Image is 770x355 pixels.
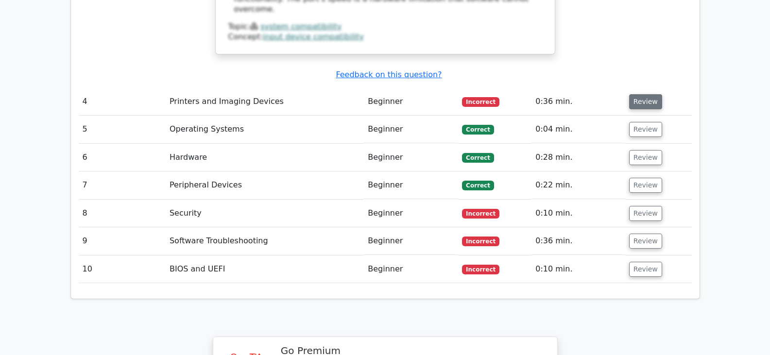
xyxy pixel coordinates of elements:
[166,144,364,171] td: Hardware
[462,265,499,274] span: Incorrect
[79,88,166,116] td: 4
[462,125,494,135] span: Correct
[166,255,364,283] td: BIOS and UEFI
[462,153,494,163] span: Correct
[531,255,625,283] td: 0:10 min.
[364,200,458,227] td: Beginner
[462,209,499,219] span: Incorrect
[531,200,625,227] td: 0:10 min.
[364,88,458,116] td: Beginner
[531,88,625,116] td: 0:36 min.
[629,234,662,249] button: Review
[364,227,458,255] td: Beginner
[364,171,458,199] td: Beginner
[260,22,342,31] a: system compatibility
[629,150,662,165] button: Review
[629,122,662,137] button: Review
[166,200,364,227] td: Security
[629,94,662,109] button: Review
[629,206,662,221] button: Review
[531,144,625,171] td: 0:28 min.
[166,116,364,143] td: Operating Systems
[629,178,662,193] button: Review
[228,32,542,42] div: Concept:
[79,255,166,283] td: 10
[531,227,625,255] td: 0:36 min.
[79,227,166,255] td: 9
[166,88,364,116] td: Printers and Imaging Devices
[462,181,494,190] span: Correct
[364,116,458,143] td: Beginner
[166,171,364,199] td: Peripheral Devices
[462,237,499,246] span: Incorrect
[336,70,442,79] a: Feedback on this question?
[79,144,166,171] td: 6
[79,171,166,199] td: 7
[79,200,166,227] td: 8
[462,97,499,107] span: Incorrect
[364,255,458,283] td: Beginner
[166,227,364,255] td: Software Troubleshooting
[364,144,458,171] td: Beginner
[263,32,364,41] a: input device compatibility
[79,116,166,143] td: 5
[531,116,625,143] td: 0:04 min.
[531,171,625,199] td: 0:22 min.
[629,262,662,277] button: Review
[228,22,542,32] div: Topic:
